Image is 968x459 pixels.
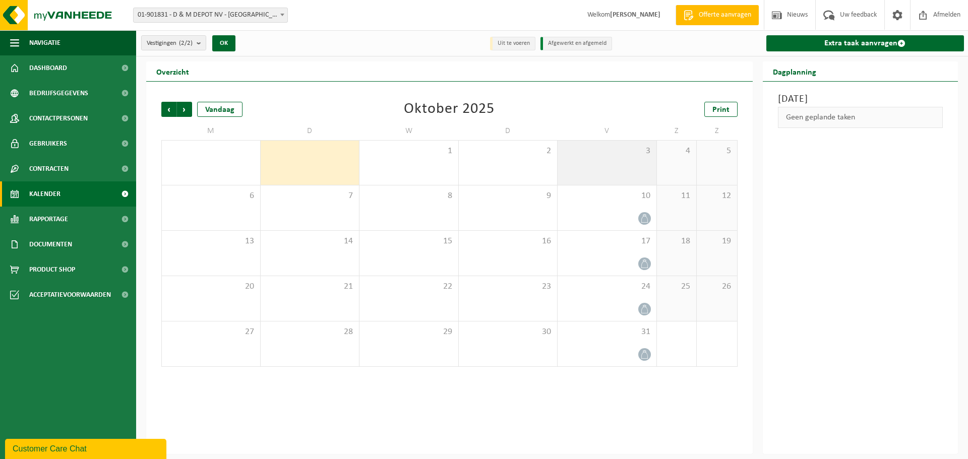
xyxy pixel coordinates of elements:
h3: [DATE] [778,92,943,107]
span: 31 [563,326,651,338]
div: Geen geplande taken [778,107,943,128]
td: Z [697,122,737,140]
span: 21 [266,281,354,292]
span: 12 [702,190,732,202]
span: 20 [167,281,255,292]
span: Vestigingen [147,36,193,51]
span: 4 [662,146,692,157]
span: 26 [702,281,732,292]
li: Uit te voeren [490,37,535,50]
strong: [PERSON_NAME] [610,11,660,19]
span: Offerte aanvragen [696,10,754,20]
span: Gebruikers [29,131,67,156]
h2: Overzicht [146,61,199,81]
span: 23 [464,281,553,292]
span: 01-901831 - D & M DEPOT NV - AARTSELAAR [133,8,288,23]
span: Kalender [29,181,60,207]
span: Vorige [161,102,176,117]
td: D [459,122,558,140]
span: 30 [464,326,553,338]
span: Navigatie [29,30,60,55]
button: OK [212,35,235,51]
span: 13 [167,236,255,247]
span: 19 [702,236,732,247]
li: Afgewerkt en afgemeld [540,37,612,50]
span: 8 [365,190,453,202]
span: 25 [662,281,692,292]
span: Documenten [29,232,72,257]
a: Extra taak aanvragen [766,35,964,51]
a: Offerte aanvragen [676,5,759,25]
span: Rapportage [29,207,68,232]
span: 29 [365,326,453,338]
span: 27 [167,326,255,338]
span: 1 [365,146,453,157]
span: 7 [266,190,354,202]
div: Vandaag [197,102,243,117]
span: Product Shop [29,257,75,282]
span: Bedrijfsgegevens [29,81,88,106]
span: 2 [464,146,553,157]
span: 11 [662,190,692,202]
td: W [359,122,459,140]
span: 14 [266,236,354,247]
span: 5 [702,146,732,157]
count: (2/2) [179,40,193,46]
button: Vestigingen(2/2) [141,35,206,50]
span: Print [712,106,730,114]
td: M [161,122,261,140]
span: Contracten [29,156,69,181]
span: 24 [563,281,651,292]
span: 22 [365,281,453,292]
td: Z [657,122,697,140]
span: Volgende [177,102,192,117]
span: 28 [266,326,354,338]
span: 18 [662,236,692,247]
span: Dashboard [29,55,67,81]
span: 01-901831 - D & M DEPOT NV - AARTSELAAR [134,8,287,22]
div: Oktober 2025 [404,102,495,117]
span: 9 [464,190,553,202]
span: 16 [464,236,553,247]
span: Acceptatievoorwaarden [29,282,111,307]
span: Contactpersonen [29,106,88,131]
span: 10 [563,190,651,202]
a: Print [704,102,738,117]
span: 6 [167,190,255,202]
td: V [558,122,657,140]
h2: Dagplanning [763,61,826,81]
td: D [261,122,360,140]
span: 3 [563,146,651,157]
span: 17 [563,236,651,247]
span: 15 [365,236,453,247]
iframe: chat widget [5,437,168,459]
